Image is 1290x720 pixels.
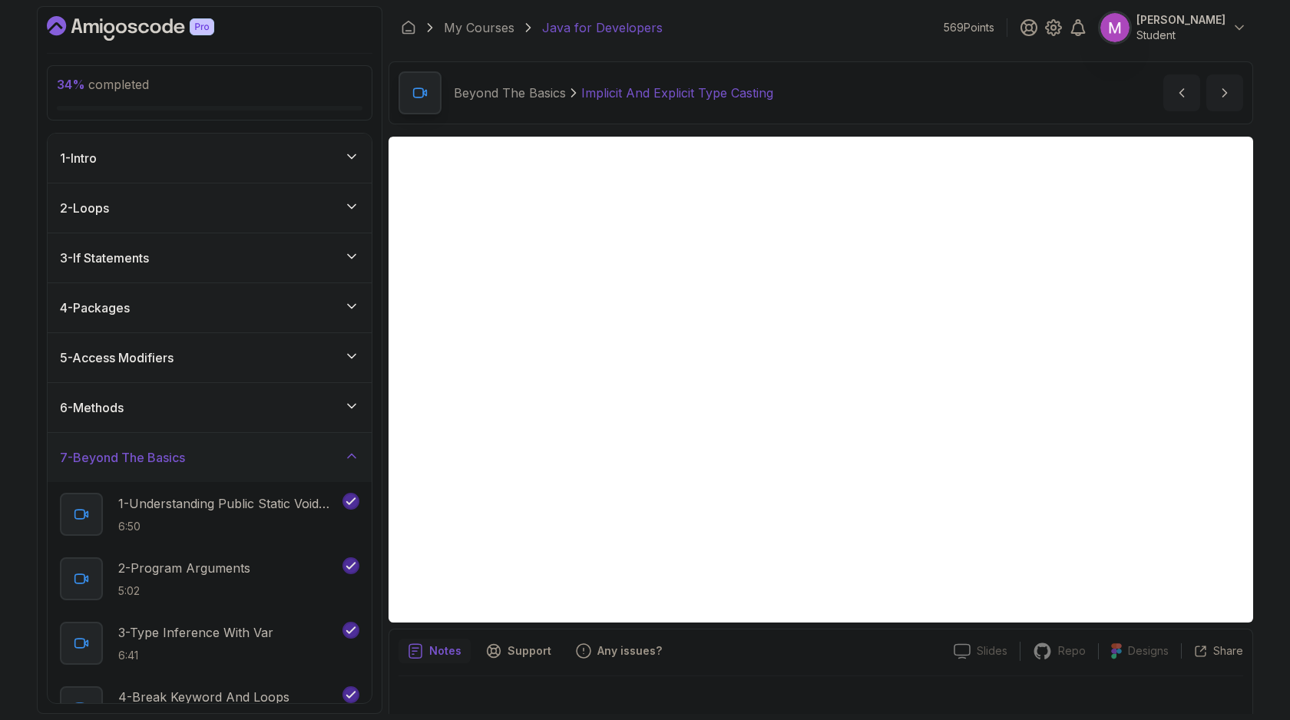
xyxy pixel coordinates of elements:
p: 5:02 [118,583,250,599]
a: Dashboard [47,16,250,41]
button: 2-Loops [48,183,372,233]
h3: 6 - Methods [60,398,124,417]
p: 6:50 [118,519,339,534]
h3: 5 - Access Modifiers [60,348,174,367]
h3: 2 - Loops [60,199,109,217]
button: 7-Beyond The Basics [48,433,372,482]
button: 1-Understanding Public Static Void Main6:50 [60,493,359,536]
button: 3-Type Inference With Var6:41 [60,622,359,665]
p: Beyond The Basics [454,84,566,102]
span: completed [57,77,149,92]
p: Java for Developers [542,18,663,37]
button: 3-If Statements [48,233,372,282]
p: Support [508,643,551,659]
iframe: chat widget [1195,624,1290,697]
p: 2 - Program Arguments [118,559,250,577]
p: Student [1136,28,1225,43]
button: user profile image[PERSON_NAME]Student [1100,12,1247,43]
button: 5-Access Modifiers [48,333,372,382]
button: 1-Intro [48,134,372,183]
button: 2-Program Arguments5:02 [60,557,359,600]
a: Dashboard [401,20,416,35]
p: 1 - Understanding Public Static Void Main [118,494,339,513]
button: Share [1181,643,1243,659]
p: 3 - Type Inference With Var [118,623,273,642]
h3: 7 - Beyond The Basics [60,448,185,467]
iframe: 10 - Implicit and Explicit Type Casting [389,137,1253,623]
p: Designs [1128,643,1169,659]
h3: 1 - Intro [60,149,97,167]
p: 4 - Break Keyword And Loops [118,688,289,706]
p: [PERSON_NAME] [1136,12,1225,28]
button: next content [1206,74,1243,111]
button: notes button [399,639,471,663]
span: 34 % [57,77,85,92]
p: Slides [977,643,1007,659]
p: 6:41 [118,648,273,663]
img: user profile image [1100,13,1130,42]
h3: 4 - Packages [60,299,130,317]
button: Feedback button [567,639,671,663]
p: Repo [1058,643,1086,659]
button: 6-Methods [48,383,372,432]
p: 569 Points [944,20,994,35]
button: previous content [1163,74,1200,111]
p: Notes [429,643,461,659]
h3: 3 - If Statements [60,249,149,267]
button: 4-Packages [48,283,372,332]
p: Any issues? [597,643,662,659]
button: Support button [477,639,561,663]
p: Implicit And Explicit Type Casting [581,84,773,102]
a: My Courses [444,18,514,37]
